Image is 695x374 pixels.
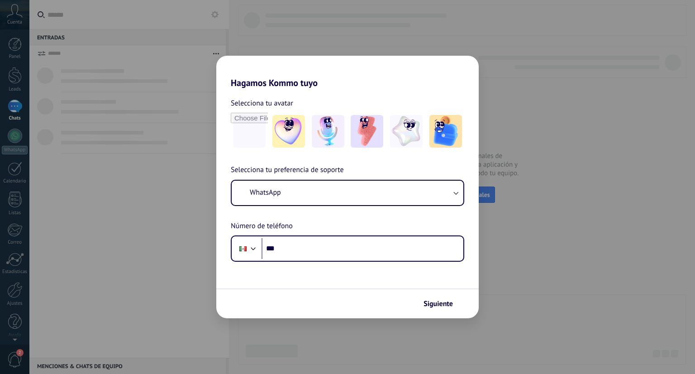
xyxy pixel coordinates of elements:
span: Selecciona tu preferencia de soporte [231,164,344,176]
span: Siguiente [424,301,453,307]
h2: Hagamos Kommo tuyo [216,56,479,88]
div: Mexico: + 52 [234,239,252,258]
span: Selecciona tu avatar [231,97,293,109]
span: WhatsApp [250,188,281,197]
img: -3.jpeg [351,115,383,148]
img: -2.jpeg [312,115,344,148]
span: Número de teléfono [231,221,293,232]
img: -5.jpeg [429,115,462,148]
button: WhatsApp [232,181,463,205]
img: -4.jpeg [390,115,423,148]
button: Siguiente [419,296,465,312]
img: -1.jpeg [272,115,305,148]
